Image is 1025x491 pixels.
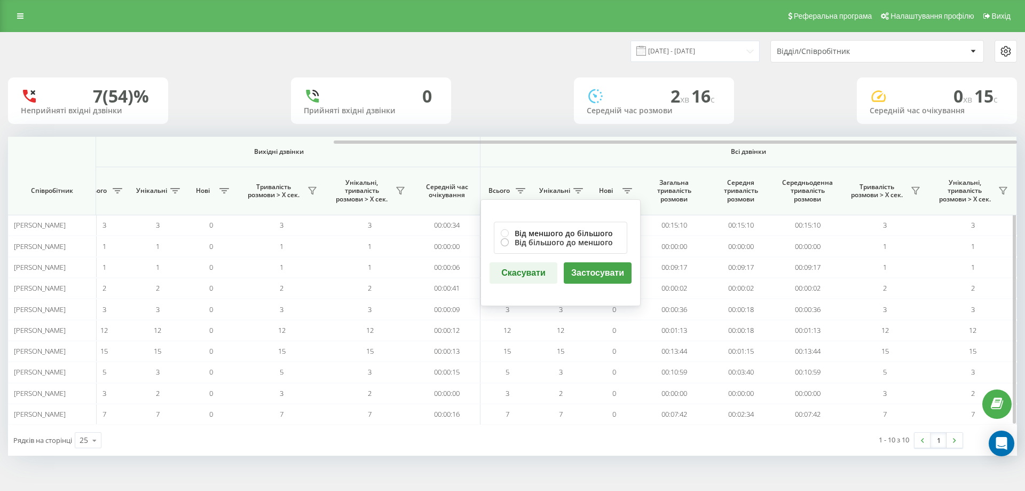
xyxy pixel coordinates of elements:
[414,404,480,425] td: 00:00:16
[280,305,283,314] span: 3
[14,367,66,377] span: [PERSON_NAME]
[963,93,974,105] span: хв
[368,262,372,272] span: 1
[994,93,998,105] span: c
[883,409,887,419] span: 7
[422,183,472,199] span: Середній час очікування
[278,346,286,356] span: 15
[414,257,480,278] td: 00:00:06
[707,299,774,319] td: 00:00:18
[209,409,213,419] span: 0
[100,346,108,356] span: 15
[870,106,1004,115] div: Середній час очікування
[100,325,108,335] span: 12
[883,241,887,251] span: 1
[102,367,106,377] span: 5
[14,283,66,293] span: [PERSON_NAME]
[154,325,161,335] span: 12
[304,106,438,115] div: Прийняті вхідні дзвінки
[156,367,160,377] span: 3
[156,262,160,272] span: 1
[414,278,480,299] td: 00:00:41
[209,283,213,293] span: 0
[280,241,283,251] span: 1
[587,106,721,115] div: Середній час розмови
[883,220,887,230] span: 3
[539,186,570,195] span: Унікальні
[102,220,106,230] span: 3
[414,320,480,341] td: 00:00:12
[102,305,106,314] span: 3
[680,93,691,105] span: хв
[846,183,908,199] span: Тривалість розмови > Х сек.
[280,367,283,377] span: 5
[641,404,707,425] td: 00:07:42
[21,106,155,115] div: Неприйняті вхідні дзвінки
[414,215,480,236] td: 00:00:34
[774,215,841,236] td: 00:15:10
[774,320,841,341] td: 00:01:13
[641,383,707,404] td: 00:00:00
[209,241,213,251] span: 0
[992,12,1011,20] span: Вихід
[641,215,707,236] td: 00:15:10
[883,305,887,314] span: 3
[969,325,976,335] span: 12
[971,367,975,377] span: 3
[612,325,616,335] span: 0
[102,409,106,419] span: 7
[671,84,691,107] span: 2
[490,262,557,284] button: Скасувати
[707,215,774,236] td: 00:15:10
[971,241,975,251] span: 1
[794,12,872,20] span: Реферальна програма
[641,299,707,319] td: 00:00:36
[879,434,909,445] div: 1 - 10 з 10
[414,362,480,383] td: 00:00:15
[422,86,432,106] div: 0
[368,241,372,251] span: 1
[881,325,889,335] span: 12
[707,341,774,362] td: 00:01:15
[559,409,563,419] span: 7
[593,186,619,195] span: Нові
[368,388,372,398] span: 2
[707,404,774,425] td: 00:02:34
[774,278,841,299] td: 00:00:02
[14,325,66,335] span: [PERSON_NAME]
[156,305,160,314] span: 3
[953,84,974,107] span: 0
[559,367,563,377] span: 3
[559,388,563,398] span: 2
[641,257,707,278] td: 00:09:17
[13,435,72,445] span: Рядків на сторінці
[102,147,455,156] span: Вихідні дзвінки
[559,305,563,314] span: 3
[501,238,620,247] label: Від більшого до меншого
[512,147,985,156] span: Всі дзвінки
[80,435,88,446] div: 25
[156,220,160,230] span: 3
[557,325,564,335] span: 12
[777,47,904,56] div: Відділ/Співробітник
[280,409,283,419] span: 7
[774,257,841,278] td: 00:09:17
[890,12,974,20] span: Налаштування профілю
[414,341,480,362] td: 00:00:13
[707,383,774,404] td: 00:00:00
[102,262,106,272] span: 1
[501,229,620,238] label: Від меншого до більшого
[414,299,480,319] td: 00:00:09
[14,220,66,230] span: [PERSON_NAME]
[641,362,707,383] td: 00:10:59
[209,305,213,314] span: 0
[774,404,841,425] td: 00:07:42
[707,257,774,278] td: 00:09:17
[774,299,841,319] td: 00:00:36
[503,346,511,356] span: 15
[774,362,841,383] td: 00:10:59
[368,283,372,293] span: 2
[707,278,774,299] td: 00:00:02
[209,346,213,356] span: 0
[14,388,66,398] span: [PERSON_NAME]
